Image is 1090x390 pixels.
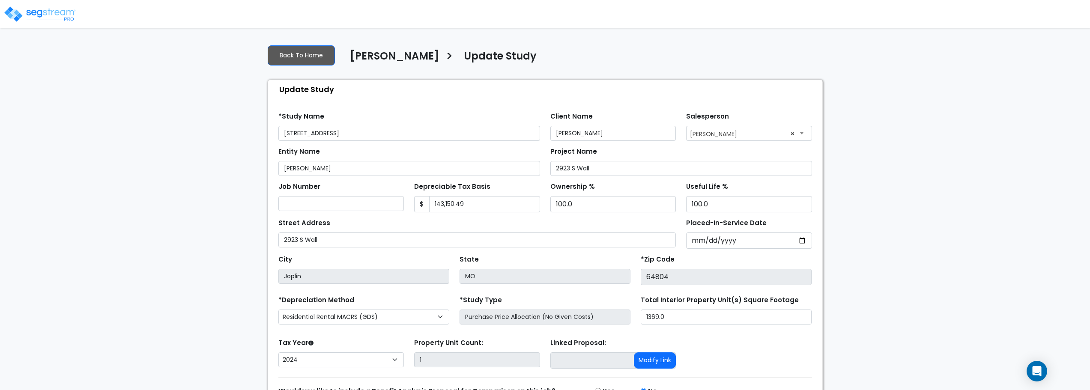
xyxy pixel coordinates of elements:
[350,50,439,65] h4: [PERSON_NAME]
[686,218,767,228] label: Placed-In-Service Date
[550,147,597,157] label: Project Name
[550,182,595,192] label: Ownership %
[3,6,76,23] img: logo_pro_r.png
[278,295,354,305] label: *Depreciation Method
[687,126,812,140] span: Stephen Chavez
[641,269,812,285] input: Zip Code
[686,196,812,212] input: Depreciation
[278,182,320,192] label: Job Number
[550,161,812,176] input: Project Name
[641,295,799,305] label: Total Interior Property Unit(s) Square Footage
[429,196,540,212] input: 0.00
[278,161,540,176] input: Entity Name
[686,126,812,141] span: Stephen Chavez
[641,255,675,265] label: *Zip Code
[550,126,676,141] input: Client Name
[460,255,479,265] label: State
[268,45,335,65] a: Back To Home
[414,196,430,212] span: $
[550,112,593,122] label: Client Name
[686,182,728,192] label: Useful Life %
[278,218,330,228] label: Street Address
[634,352,676,369] button: Modify Link
[457,50,537,68] a: Update Study
[278,126,540,141] input: Study Name
[278,112,324,122] label: *Study Name
[1027,361,1047,381] div: Open Intercom Messenger
[278,232,676,247] input: Street Address
[414,182,490,192] label: Depreciable Tax Basis
[272,80,822,98] div: Update Study
[278,147,320,157] label: Entity Name
[464,50,537,65] h4: Update Study
[791,128,794,140] span: ×
[343,50,439,68] a: [PERSON_NAME]
[460,295,502,305] label: *Study Type
[550,338,606,348] label: Linked Proposal:
[550,196,676,212] input: Ownership
[414,338,483,348] label: Property Unit Count:
[446,49,453,66] h3: >
[641,310,812,325] input: total square foot
[278,338,314,348] label: Tax Year
[686,112,729,122] label: Salesperson
[278,255,292,265] label: City
[414,352,540,367] input: Building Count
